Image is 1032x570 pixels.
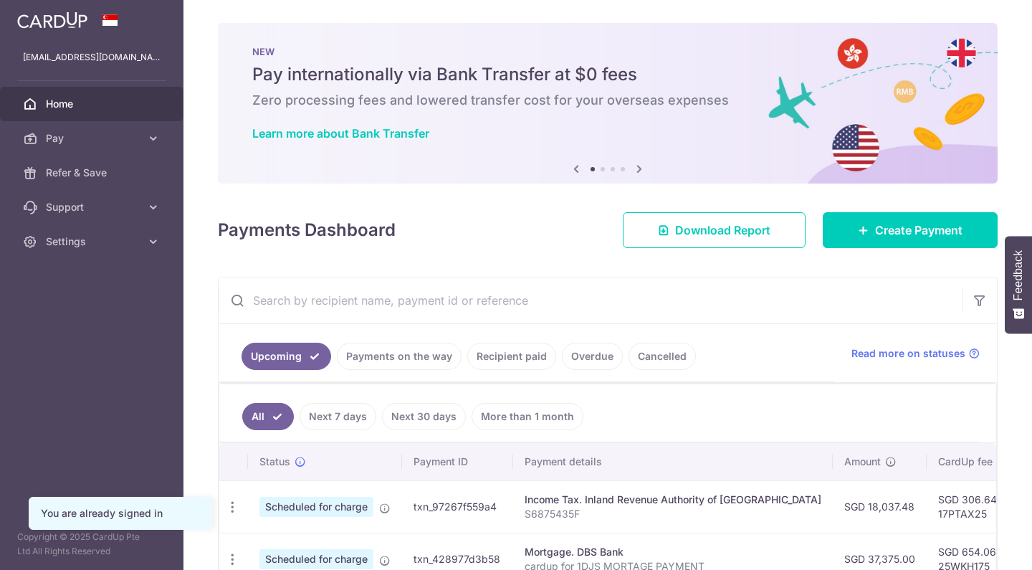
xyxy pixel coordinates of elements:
p: NEW [252,46,963,57]
h5: Pay internationally via Bank Transfer at $0 fees [252,63,963,86]
h4: Payments Dashboard [218,217,396,243]
a: Download Report [623,212,806,248]
a: Create Payment [823,212,998,248]
span: Amount [844,455,881,469]
img: Bank transfer banner [218,23,998,184]
a: Next 30 days [382,403,466,430]
a: Read more on statuses [851,346,980,361]
a: More than 1 month [472,403,583,430]
a: Learn more about Bank Transfer [252,126,429,141]
a: All [242,403,294,430]
span: Settings [46,234,140,249]
span: Status [259,455,290,469]
div: Mortgage. DBS Bank [525,545,821,559]
span: Create Payment [875,222,962,239]
a: Cancelled [629,343,696,370]
span: Support [46,200,140,214]
td: SGD 306.64 17PTAX25 [927,480,1020,533]
span: Download Report [675,222,770,239]
span: CardUp fee [938,455,993,469]
a: Upcoming [242,343,331,370]
a: Payments on the way [337,343,462,370]
td: SGD 18,037.48 [833,480,927,533]
a: Recipient paid [467,343,556,370]
button: Feedback - Show survey [1005,236,1032,333]
span: Pay [46,131,140,146]
h6: Zero processing fees and lowered transfer cost for your overseas expenses [252,92,963,109]
span: Scheduled for charge [259,549,373,569]
div: Income Tax. Inland Revenue Authority of [GEOGRAPHIC_DATA] [525,493,821,507]
div: You are already signed in [41,506,200,521]
span: Read more on statuses [851,346,965,361]
input: Search by recipient name, payment id or reference [219,277,962,323]
p: S6875435F [525,507,821,521]
th: Payment details [513,443,833,480]
img: CardUp [17,11,87,29]
span: Home [46,97,140,111]
a: Next 7 days [300,403,376,430]
th: Payment ID [402,443,513,480]
a: Overdue [562,343,623,370]
span: Scheduled for charge [259,497,373,517]
span: Refer & Save [46,166,140,180]
p: [EMAIL_ADDRESS][DOMAIN_NAME] [23,50,161,65]
td: txn_97267f559a4 [402,480,513,533]
span: Feedback [1012,250,1025,300]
